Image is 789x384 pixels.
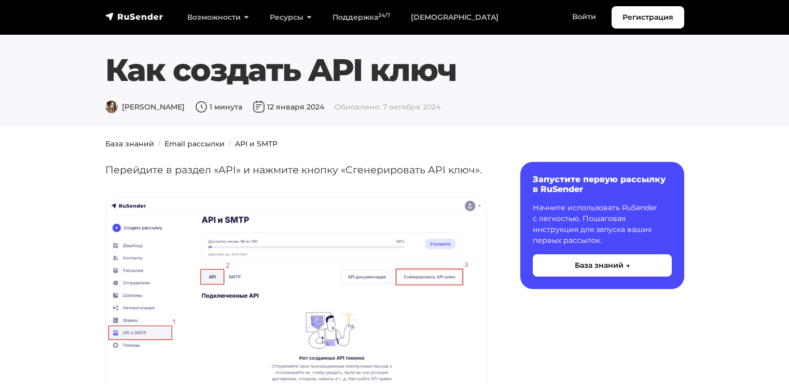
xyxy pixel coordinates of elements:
a: Регистрация [612,6,684,29]
span: 1 минута [195,102,242,112]
a: Запустите первую рассылку в RuSender Начните использовать RuSender с легкостью. Пошаговая инструк... [520,162,684,289]
a: Ресурсы [259,7,322,28]
a: Email рассылки [164,139,225,148]
a: API и SMTP [235,139,278,148]
a: Войти [562,6,606,28]
span: [PERSON_NAME] [105,102,185,112]
h6: Запустите первую рассылку в RuSender [533,174,672,194]
img: RuSender [105,11,163,22]
h1: Как создать API ключ [105,51,684,89]
span: 12 января 2024 [253,102,324,112]
a: [DEMOGRAPHIC_DATA] [400,7,509,28]
button: База знаний → [533,254,672,277]
span: Обновлено: 7 октября 2024 [335,102,440,112]
nav: breadcrumb [99,139,690,149]
img: Дата публикации [253,101,265,113]
a: Поддержка24/7 [322,7,400,28]
img: Время чтения [195,101,207,113]
p: Начните использовать RuSender с легкостью. Пошаговая инструкция для запуска ваших первых рассылок. [533,202,672,246]
a: База знаний [105,139,154,148]
a: Возможности [177,7,259,28]
sup: 24/7 [378,12,390,19]
p: Перейдите в раздел «API» и нажмите кнопку «Сгенерировать API ключ». [105,162,487,178]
